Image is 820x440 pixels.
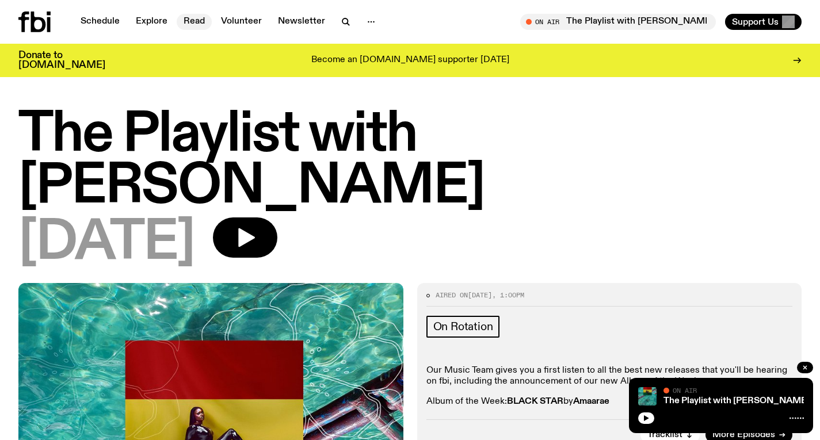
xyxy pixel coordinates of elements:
[573,397,609,406] strong: Amaarae
[214,14,269,30] a: Volunteer
[492,290,524,300] span: , 1:00pm
[507,397,563,406] strong: BLACK STAR
[638,387,657,405] img: The poster for this episode of The Playlist. It features the album artwork for Amaarae's BLACK ST...
[18,217,194,269] span: [DATE]
[426,396,793,407] p: Album of the Week: by
[520,14,716,30] button: On AirThe Playlist with [PERSON_NAME]
[673,387,697,394] span: On Air
[18,109,802,213] h1: The Playlist with [PERSON_NAME]
[647,431,682,439] span: Tracklist
[177,14,212,30] a: Read
[18,51,105,70] h3: Donate to [DOMAIN_NAME]
[436,290,468,300] span: Aired on
[732,17,779,27] span: Support Us
[271,14,332,30] a: Newsletter
[433,320,493,333] span: On Rotation
[74,14,127,30] a: Schedule
[468,290,492,300] span: [DATE]
[311,55,509,66] p: Become an [DOMAIN_NAME] supporter [DATE]
[129,14,174,30] a: Explore
[725,14,802,30] button: Support Us
[663,396,810,405] a: The Playlist with [PERSON_NAME]
[426,316,500,338] a: On Rotation
[712,431,775,439] span: More Episodes
[426,365,793,387] p: Our Music Team gives you a first listen to all the best new releases that you'll be hearing on fb...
